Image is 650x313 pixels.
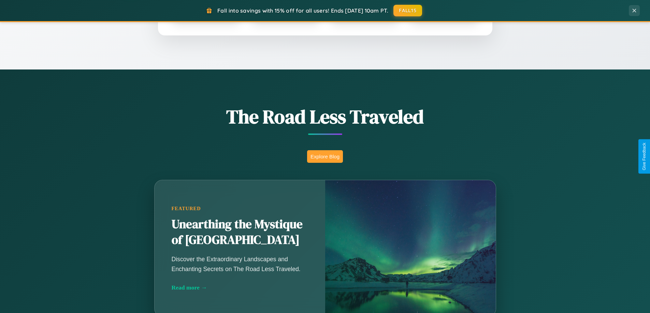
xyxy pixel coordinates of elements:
div: Featured [172,206,308,212]
p: Discover the Extraordinary Landscapes and Enchanting Secrets on The Road Less Traveled. [172,254,308,273]
h2: Unearthing the Mystique of [GEOGRAPHIC_DATA] [172,217,308,248]
div: Read more → [172,284,308,291]
button: Explore Blog [307,150,343,163]
div: Give Feedback [642,143,647,170]
button: FALL15 [393,5,422,16]
h1: The Road Less Traveled [120,104,530,130]
span: Fall into savings with 15% off for all users! Ends [DATE] 10am PT. [217,7,388,14]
